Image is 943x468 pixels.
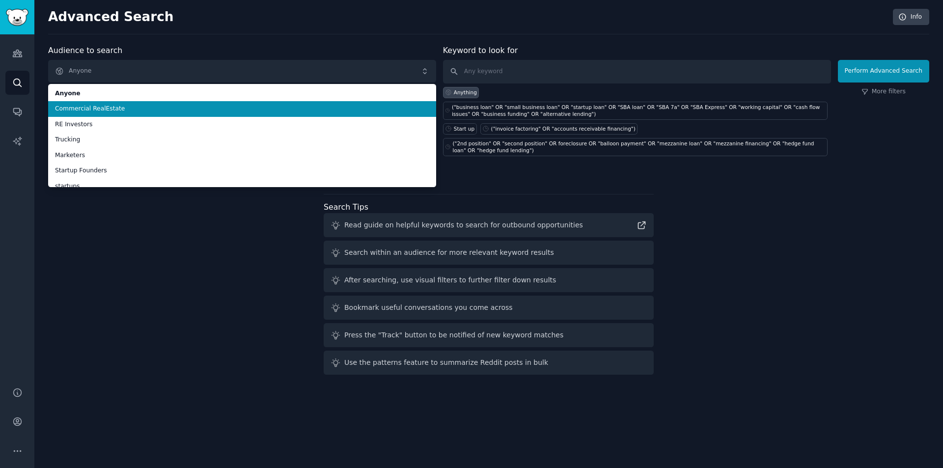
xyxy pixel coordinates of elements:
div: ("2nd position" OR "second position" OR foreclosure OR "balloon payment" OR "mezzanine loan" OR "... [453,140,826,154]
label: Keyword to look for [443,46,518,55]
div: Bookmark useful conversations you come across [344,303,513,313]
span: Startup Founders [55,166,429,175]
button: Perform Advanced Search [838,60,929,83]
a: More filters [861,87,906,96]
div: ("invoice factoring" OR "accounts receivable financing") [491,125,636,132]
label: Search Tips [324,202,368,212]
span: startups [55,182,429,191]
span: Trucking [55,136,429,144]
button: Anyone [48,60,436,83]
input: Any keyword [443,60,831,83]
span: RE Investors [55,120,429,129]
div: After searching, use visual filters to further filter down results [344,275,556,285]
span: Marketers [55,151,429,160]
div: Use the patterns feature to summarize Reddit posts in bulk [344,358,548,368]
img: GummySearch logo [6,9,28,26]
div: Start up [454,125,474,132]
div: Read guide on helpful keywords to search for outbound opportunities [344,220,583,230]
span: Anyone [55,89,429,98]
div: ("business loan" OR "small business loan" OR "startup loan" OR "SBA loan" OR "SBA 7a" OR "SBA Exp... [452,104,825,117]
div: Anything [454,89,477,96]
div: Press the "Track" button to be notified of new keyword matches [344,330,563,340]
div: Search within an audience for more relevant keyword results [344,248,554,258]
span: Commercial RealEstate [55,105,429,113]
h2: Advanced Search [48,9,888,25]
ul: Anyone [48,84,436,187]
a: Info [893,9,929,26]
label: Audience to search [48,46,122,55]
